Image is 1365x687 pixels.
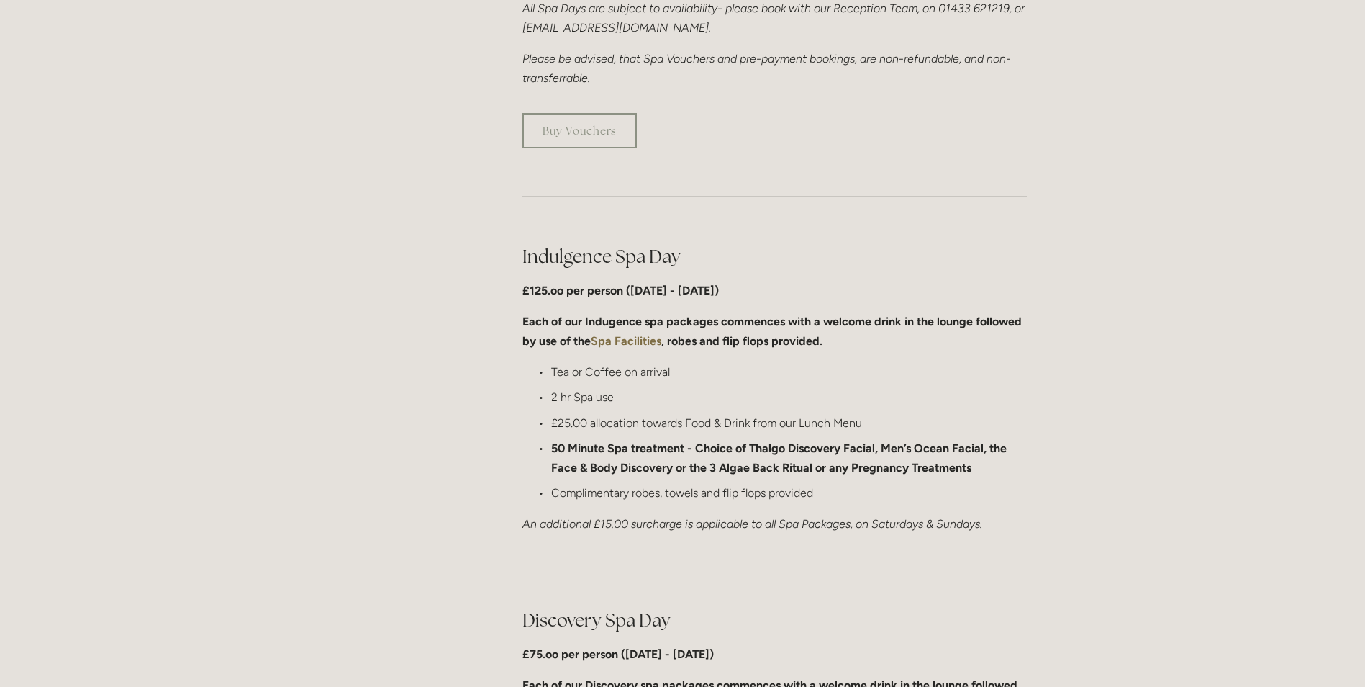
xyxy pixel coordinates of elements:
[551,413,1027,433] p: £25.00 allocation towards Food & Drink from our Lunch Menu
[522,113,637,148] a: Buy Vouchers
[522,1,1028,35] em: All Spa Days are subject to availability- please book with our Reception Team, on 01433 621219, o...
[522,315,1025,348] strong: Each of our Indugence spa packages commences with a welcome drink in the lounge followed by use o...
[551,483,1027,503] p: Complimentary robes, towels and flip flops provided
[522,647,714,661] strong: £75.oo per person ([DATE] - [DATE])
[522,244,1027,269] h2: Indulgence Spa Day
[522,517,982,531] em: An additional £15.00 surcharge is applicable to all Spa Packages, on Saturdays & Sundays.
[551,387,1027,407] p: 2 hr Spa use
[551,362,1027,382] p: Tea or Coffee on arrival
[522,608,1027,633] h2: Discovery Spa Day
[591,334,661,348] a: Spa Facilities
[522,52,1011,85] em: Please be advised, that Spa Vouchers and pre-payment bookings, are non-refundable, and non-transf...
[522,284,719,297] strong: £125.oo per person ([DATE] - [DATE])
[661,334,822,348] strong: , robes and flip flops provided.
[551,441,1010,475] strong: 50 Minute Spa treatment - Choice of Thalgo Discovery Facial, Men’s Ocean Facial, the Face & Body ...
